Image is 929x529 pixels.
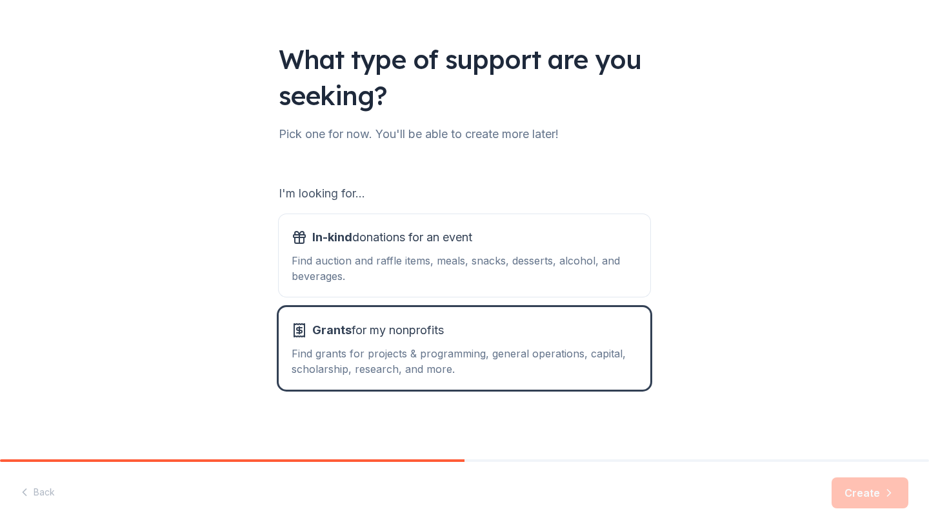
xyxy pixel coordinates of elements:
[279,307,650,390] button: Grantsfor my nonprofitsFind grants for projects & programming, general operations, capital, schol...
[279,214,650,297] button: In-kinddonations for an eventFind auction and raffle items, meals, snacks, desserts, alcohol, and...
[292,346,637,377] div: Find grants for projects & programming, general operations, capital, scholarship, research, and m...
[292,253,637,284] div: Find auction and raffle items, meals, snacks, desserts, alcohol, and beverages.
[279,183,650,204] div: I'm looking for...
[312,323,352,337] span: Grants
[312,227,472,248] span: donations for an event
[279,41,650,114] div: What type of support are you seeking?
[312,230,352,244] span: In-kind
[279,124,650,145] div: Pick one for now. You'll be able to create more later!
[312,320,444,341] span: for my nonprofits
